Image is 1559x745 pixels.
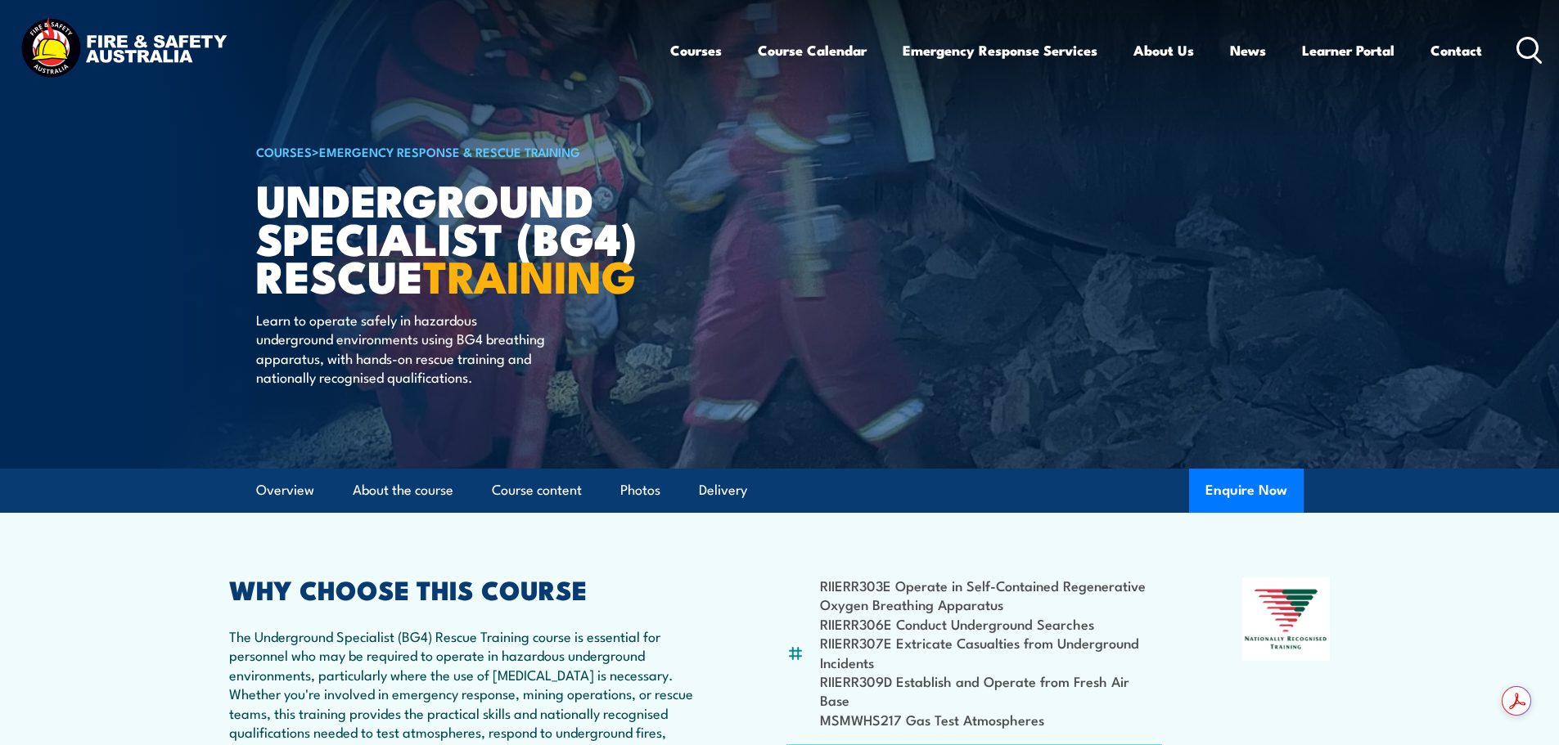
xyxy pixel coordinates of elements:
[1302,29,1395,72] a: Learner Portal
[1242,577,1331,661] img: Nationally Recognised Training logo.
[256,310,555,387] p: Learn to operate safely in hazardous underground environments using BG4 breathing apparatus, with...
[256,469,314,512] a: Overview
[1230,29,1266,72] a: News
[353,469,453,512] a: About the course
[820,671,1163,710] li: RIIERR309D Establish and Operate from Fresh Air Base
[256,142,312,160] a: COURSES
[1431,29,1482,72] a: Contact
[1189,469,1304,513] button: Enquire Now
[820,614,1163,633] li: RIIERR306E Conduct Underground Searches
[229,577,707,600] h2: WHY CHOOSE THIS COURSE
[256,141,660,161] h6: >
[423,240,636,308] strong: TRAINING
[820,710,1163,729] li: MSMWHS217 Gas Test Atmospheres
[1133,29,1194,72] a: About Us
[758,29,867,72] a: Course Calendar
[699,469,747,512] a: Delivery
[670,29,722,72] a: Courses
[820,576,1163,614] li: RIIERR303E Operate in Self-Contained Regenerative Oxygen Breathing Apparatus
[820,633,1163,671] li: RIIERR307E Extricate Casualties from Underground Incidents
[492,469,582,512] a: Course content
[256,180,660,294] h1: Underground Specialist (BG4) Rescue
[903,29,1097,72] a: Emergency Response Services
[319,142,580,160] a: Emergency Response & Rescue Training
[620,469,660,512] a: Photos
